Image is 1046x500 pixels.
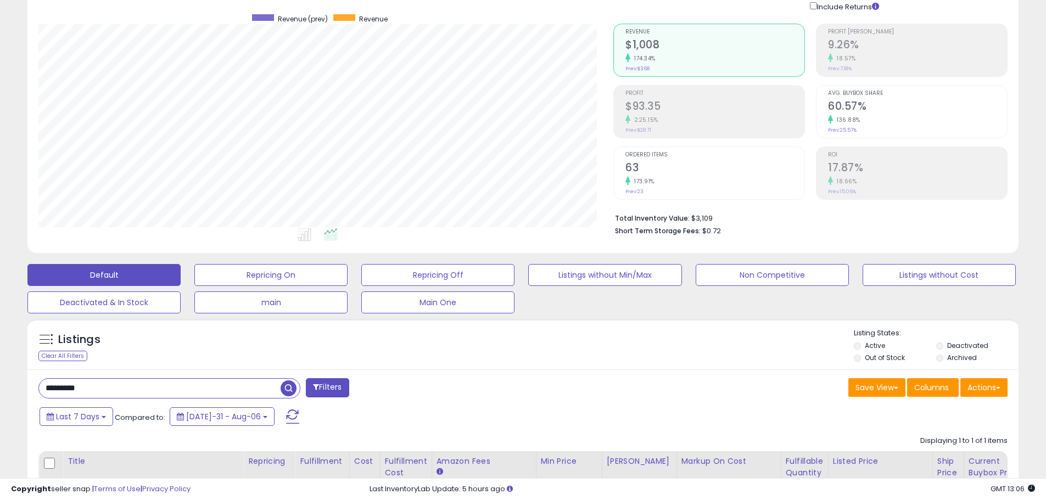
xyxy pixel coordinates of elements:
small: Prev: $28.71 [625,127,651,133]
span: Compared to: [115,412,165,423]
div: Fulfillment [300,456,344,467]
h5: Listings [58,332,100,347]
label: Active [865,341,885,350]
small: 136.88% [833,116,860,124]
h2: $1,008 [625,38,804,53]
div: Title [68,456,239,467]
th: The percentage added to the cost of goods (COGS) that forms the calculator for Min & Max prices. [676,451,781,495]
button: Listings without Cost [863,264,1016,286]
small: Prev: $368 [625,65,650,72]
button: Repricing On [194,264,348,286]
div: Fulfillable Quantity [786,456,824,479]
label: Archived [947,353,977,362]
button: main [194,291,348,313]
div: Repricing [248,456,290,467]
button: Columns [907,378,959,397]
button: Actions [960,378,1008,397]
button: Non Competitive [696,264,849,286]
span: Columns [914,382,949,393]
a: Terms of Use [94,484,141,494]
div: Markup on Cost [681,456,776,467]
span: ROI [828,152,1007,158]
button: Repricing Off [361,264,514,286]
strong: Copyright [11,484,51,494]
div: Fulfillment Cost [385,456,427,479]
span: Last 7 Days [56,411,99,422]
div: Displaying 1 to 1 of 1 items [920,436,1008,446]
button: [DATE]-31 - Aug-06 [170,407,275,426]
small: 18.66% [833,177,857,186]
b: Total Inventory Value: [615,214,690,223]
h2: 17.87% [828,161,1007,176]
small: 18.57% [833,54,855,63]
span: Avg. Buybox Share [828,91,1007,97]
div: Clear All Filters [38,351,87,361]
small: Prev: 7.81% [828,65,852,72]
h2: 9.26% [828,38,1007,53]
button: Listings without Min/Max [528,264,681,286]
button: Last 7 Days [40,407,113,426]
small: 173.91% [630,177,655,186]
span: Profit [PERSON_NAME] [828,29,1007,35]
button: Deactivated & In Stock [27,291,181,313]
span: 2025-08-14 13:06 GMT [991,484,1035,494]
span: [DATE]-31 - Aug-06 [186,411,261,422]
div: Listed Price [833,456,928,467]
a: Privacy Policy [142,484,191,494]
small: Prev: 25.57% [828,127,857,133]
h2: 60.57% [828,100,1007,115]
button: Default [27,264,181,286]
div: Ship Price [937,456,959,479]
span: Revenue [625,29,804,35]
span: $0.72 [702,226,721,236]
div: seller snap | | [11,484,191,495]
label: Deactivated [947,341,988,350]
span: Revenue [359,14,388,24]
label: Out of Stock [865,353,905,362]
small: 174.34% [630,54,656,63]
small: Amazon Fees. [437,467,443,477]
b: Short Term Storage Fees: [615,226,701,235]
div: [PERSON_NAME] [607,456,672,467]
small: Prev: 23 [625,188,644,195]
small: Prev: 15.06% [828,188,856,195]
div: Last InventoryLab Update: 5 hours ago. [370,484,1035,495]
h2: 63 [625,161,804,176]
div: Amazon Fees [437,456,532,467]
button: Main One [361,291,514,313]
span: Revenue (prev) [278,14,328,24]
p: Listing States: [854,328,1019,339]
div: Current Buybox Price [969,456,1025,479]
button: Filters [306,378,349,397]
li: $3,109 [615,211,999,224]
h2: $93.35 [625,100,804,115]
div: Cost [354,456,376,467]
div: Min Price [541,456,597,467]
button: Save View [848,378,905,397]
small: 225.15% [630,116,658,124]
span: Profit [625,91,804,97]
span: Ordered Items [625,152,804,158]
